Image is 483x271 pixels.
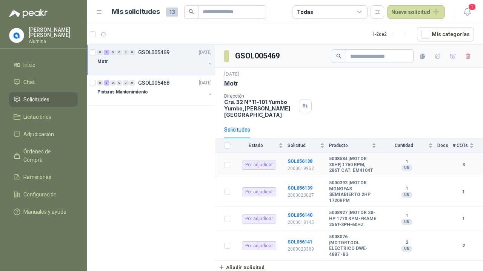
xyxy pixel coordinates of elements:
b: 1 [381,159,433,165]
span: # COTs [453,143,468,148]
b: 3 [453,161,474,168]
p: 2000023389 [288,246,325,253]
div: 0 [110,50,116,55]
h1: Mis solicitudes [112,6,160,17]
div: 0 [117,50,122,55]
p: [DATE] [199,80,212,87]
th: Cantidad [381,138,437,153]
b: 1 [453,215,474,222]
a: Configuración [9,187,78,202]
span: Chat [23,78,35,86]
img: Company Logo [9,28,24,43]
div: 0 [117,80,122,86]
a: SOL056138 [288,159,312,164]
div: UN [401,165,412,171]
a: Licitaciones [9,110,78,124]
p: GSOL005468 [138,80,169,86]
span: Estado [235,143,277,148]
div: Solicitudes [224,126,250,134]
b: 5008076 | MOTORTOOL ELECTRICO DWE-4887 -B3 [329,234,376,257]
div: 4 [104,50,109,55]
th: Producto [329,138,381,153]
img: Logo peakr [9,9,48,18]
span: 13 [166,8,178,17]
span: Configuración [23,190,57,199]
button: Nueva solicitud [387,5,445,19]
span: Órdenes de Compra [23,147,71,164]
p: 2000018145 [288,219,325,226]
p: Cra. 32 Nº 11-101 Yumbo Yumbo , [PERSON_NAME][GEOGRAPHIC_DATA] [224,99,296,118]
span: Solicitud [288,143,318,148]
a: SOL056141 [288,239,312,245]
b: 5000393 | MOTOR MONOFAS SEMIABIERTO 2HP 1720RPM [329,180,376,204]
th: # COTs [453,138,483,153]
div: 0 [129,80,135,86]
p: [DATE] [199,49,212,56]
a: 0 4 0 0 0 0 GSOL005469[DATE] Motr [97,48,213,72]
b: 5008927 | MOTOR 20-HP 1770 RPM-FRAME 256T-3PH-60HZ [329,210,376,228]
p: GSOL005469 [138,50,169,55]
a: Inicio [9,58,78,72]
div: 0 [97,80,103,86]
span: Remisiones [23,173,51,181]
a: Órdenes de Compra [9,144,78,167]
div: UN [401,246,412,252]
b: 1 [381,186,433,192]
b: 2 [381,240,433,246]
h3: GSOL005469 [235,50,281,62]
b: 1 [381,213,433,219]
span: Manuales y ayuda [23,208,66,216]
div: UN [401,219,412,225]
p: Motr [97,58,108,65]
b: 1 [453,188,474,196]
div: Por adjudicar [242,187,276,196]
p: Pinturas Mantenimiento [97,89,148,96]
div: 0 [123,80,129,86]
div: 0 [97,50,103,55]
a: 0 9 0 0 0 0 GSOL005468[DATE] Pinturas Mantenimiento [97,78,213,103]
div: Todas [297,8,313,16]
p: Alumina [29,39,78,44]
span: Adjudicación [23,130,54,138]
span: search [336,54,341,59]
div: Por adjudicar [242,241,276,250]
span: Licitaciones [23,113,51,121]
span: Inicio [23,61,35,69]
p: [PERSON_NAME] [PERSON_NAME] [29,27,78,38]
a: Adjudicación [9,127,78,141]
div: Por adjudicar [242,161,276,170]
span: 1 [468,3,476,11]
div: 0 [129,50,135,55]
button: Mís categorías [417,27,474,41]
p: Motr [224,80,238,87]
a: Remisiones [9,170,78,184]
p: Dirección [224,93,296,99]
span: Producto [329,143,370,148]
a: SOL056140 [288,213,312,218]
p: [DATE] [224,71,239,78]
th: Estado [235,138,288,153]
th: Solicitud [288,138,329,153]
b: 5008584 | MOTOR 30HP, 1760 RPM, 286T CAT. EM4104T [329,156,376,174]
p: 2000019952 [288,165,325,172]
div: Por adjudicar [242,214,276,224]
div: 0 [110,80,116,86]
div: 1 - 2 de 2 [372,28,411,40]
span: Solicitudes [23,95,49,104]
b: 2 [453,242,474,250]
a: Chat [9,75,78,89]
a: Manuales y ayuda [9,205,78,219]
button: 1 [460,5,474,19]
p: 2000023027 [288,192,325,199]
div: 0 [123,50,129,55]
a: SOL056139 [288,185,312,191]
th: Docs [437,138,453,153]
a: Solicitudes [9,92,78,107]
div: 9 [104,80,109,86]
span: search [189,9,194,14]
div: UN [401,192,412,198]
